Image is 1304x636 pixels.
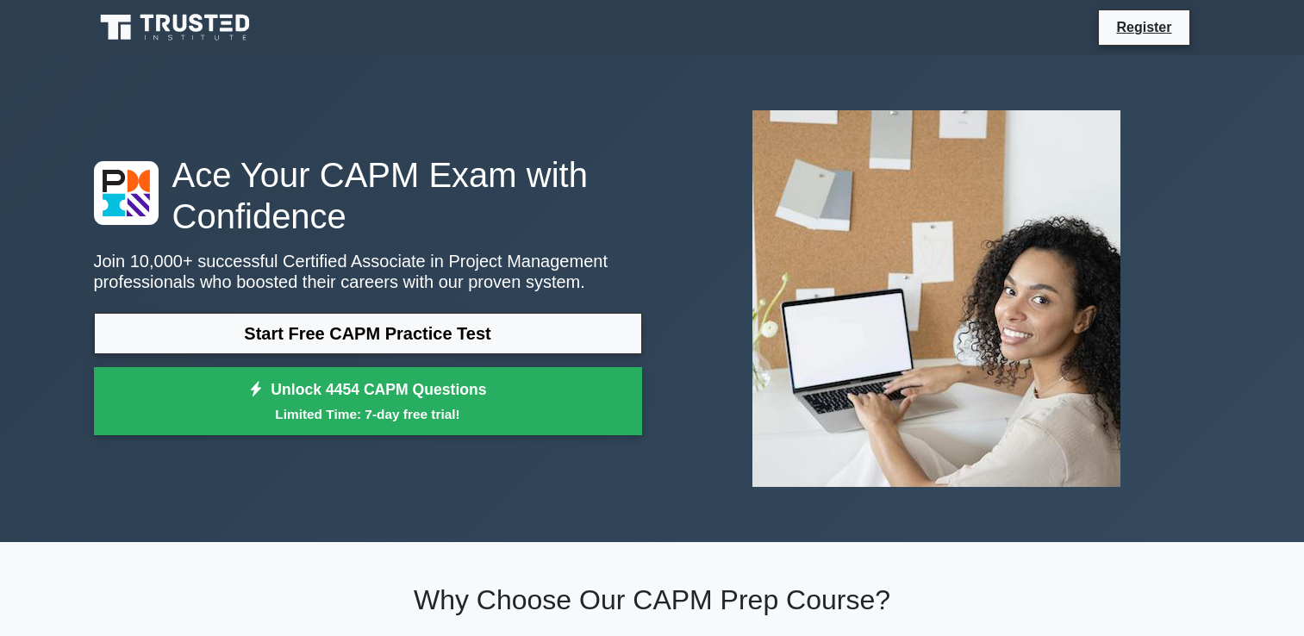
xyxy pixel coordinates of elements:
[1106,16,1182,38] a: Register
[94,313,642,354] a: Start Free CAPM Practice Test
[115,404,621,424] small: Limited Time: 7-day free trial!
[94,583,1211,616] h2: Why Choose Our CAPM Prep Course?
[94,251,642,292] p: Join 10,000+ successful Certified Associate in Project Management professionals who boosted their...
[94,367,642,436] a: Unlock 4454 CAPM QuestionsLimited Time: 7-day free trial!
[94,154,642,237] h1: Ace Your CAPM Exam with Confidence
